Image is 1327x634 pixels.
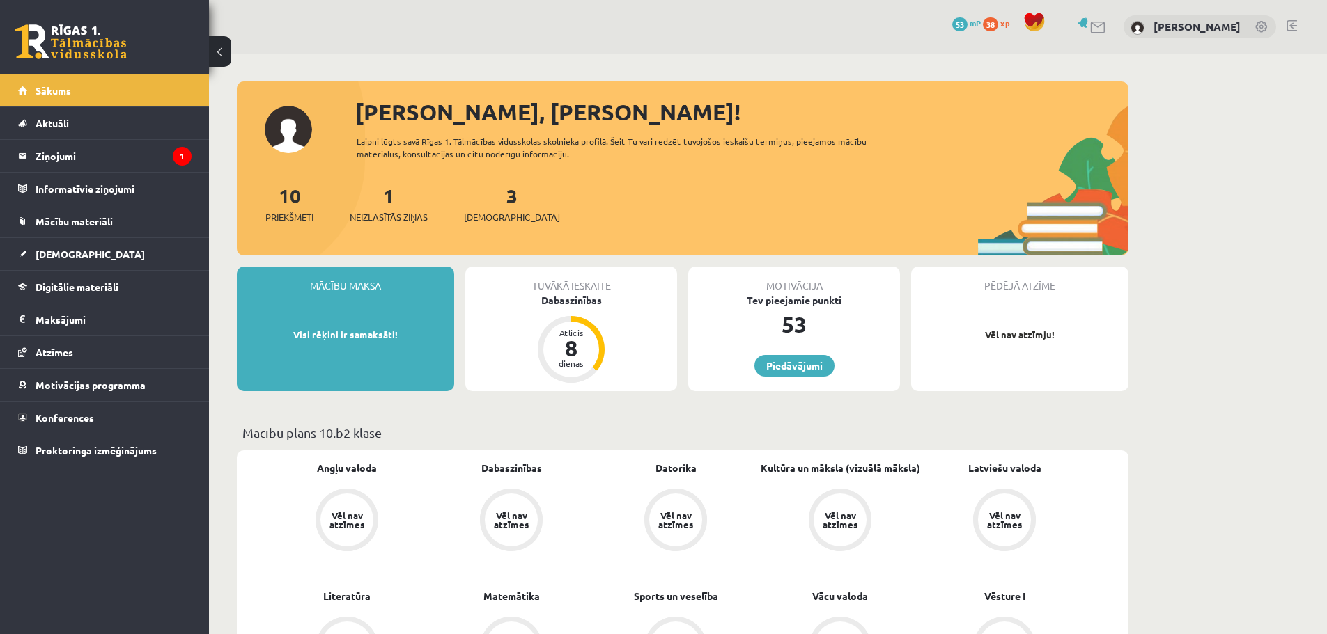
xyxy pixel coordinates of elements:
[355,95,1128,129] div: [PERSON_NAME], [PERSON_NAME]!
[922,489,1087,554] a: Vēl nav atzīmes
[593,489,758,554] a: Vēl nav atzīmes
[465,293,677,308] div: Dabaszinības
[983,17,998,31] span: 38
[18,74,192,106] a: Sākums
[464,183,560,224] a: 3[DEMOGRAPHIC_DATA]
[350,210,428,224] span: Neizlasītās ziņas
[758,489,922,554] a: Vēl nav atzīmes
[36,346,73,358] span: Atzīmes
[265,489,429,554] a: Vēl nav atzīmes
[550,328,592,337] div: Atlicis
[244,328,447,342] p: Visi rēķini ir samaksāti!
[36,303,192,335] legend: Maksājumi
[483,589,540,603] a: Matemātika
[173,147,192,166] i: 1
[18,107,192,139] a: Aktuāli
[36,140,192,172] legend: Ziņojumi
[36,248,145,260] span: [DEMOGRAPHIC_DATA]
[36,444,157,457] span: Proktoringa izmēģinājums
[237,267,454,293] div: Mācību maksa
[36,117,69,129] span: Aktuāli
[36,84,71,97] span: Sākums
[36,379,146,391] span: Motivācijas programma
[18,303,192,335] a: Maksājumi
[465,267,677,293] div: Tuvākā ieskaite
[911,267,1128,293] div: Pēdējā atzīme
[18,205,192,237] a: Mācību materiāli
[350,183,428,224] a: 1Neizlasītās ziņas
[317,461,377,475] a: Angļu valoda
[323,589,371,603] a: Literatūra
[18,369,192,401] a: Motivācijas programma
[492,511,531,529] div: Vēl nav atzīmes
[265,183,313,224] a: 10Priekšmeti
[18,402,192,434] a: Konferences
[634,589,718,603] a: Sports un veselība
[1154,19,1241,33] a: [PERSON_NAME]
[18,336,192,368] a: Atzīmes
[18,434,192,466] a: Proktoringa izmēģinājums
[36,280,118,293] span: Digitālie materiāli
[952,17,981,29] a: 53 mP
[18,173,192,205] a: Informatīvie ziņojumi
[18,271,192,303] a: Digitālie materiāli
[918,328,1122,342] p: Vēl nav atzīmju!
[984,589,1025,603] a: Vēsture I
[36,411,94,424] span: Konferences
[983,17,1016,29] a: 38 xp
[429,489,593,554] a: Vēl nav atzīmes
[656,511,695,529] div: Vēl nav atzīmes
[688,293,900,308] div: Tev pieejamie punkti
[952,17,968,31] span: 53
[36,215,113,228] span: Mācību materiāli
[481,461,542,475] a: Dabaszinības
[36,173,192,205] legend: Informatīvie ziņojumi
[985,511,1024,529] div: Vēl nav atzīmes
[464,210,560,224] span: [DEMOGRAPHIC_DATA]
[1131,21,1144,35] img: Marko Osemļjaks
[18,238,192,270] a: [DEMOGRAPHIC_DATA]
[821,511,860,529] div: Vēl nav atzīmes
[265,210,313,224] span: Priekšmeti
[688,308,900,341] div: 53
[465,293,677,385] a: Dabaszinības Atlicis 8 dienas
[1000,17,1009,29] span: xp
[550,337,592,359] div: 8
[655,461,697,475] a: Datorika
[970,17,981,29] span: mP
[327,511,366,529] div: Vēl nav atzīmes
[357,135,892,160] div: Laipni lūgts savā Rīgas 1. Tālmācības vidusskolas skolnieka profilā. Šeit Tu vari redzēt tuvojošo...
[761,461,920,475] a: Kultūra un māksla (vizuālā māksla)
[550,359,592,367] div: dienas
[242,423,1123,442] p: Mācību plāns 10.b2 klase
[754,355,835,377] a: Piedāvājumi
[18,140,192,172] a: Ziņojumi1
[15,24,127,59] a: Rīgas 1. Tālmācības vidusskola
[688,267,900,293] div: Motivācija
[812,589,868,603] a: Vācu valoda
[968,461,1041,475] a: Latviešu valoda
